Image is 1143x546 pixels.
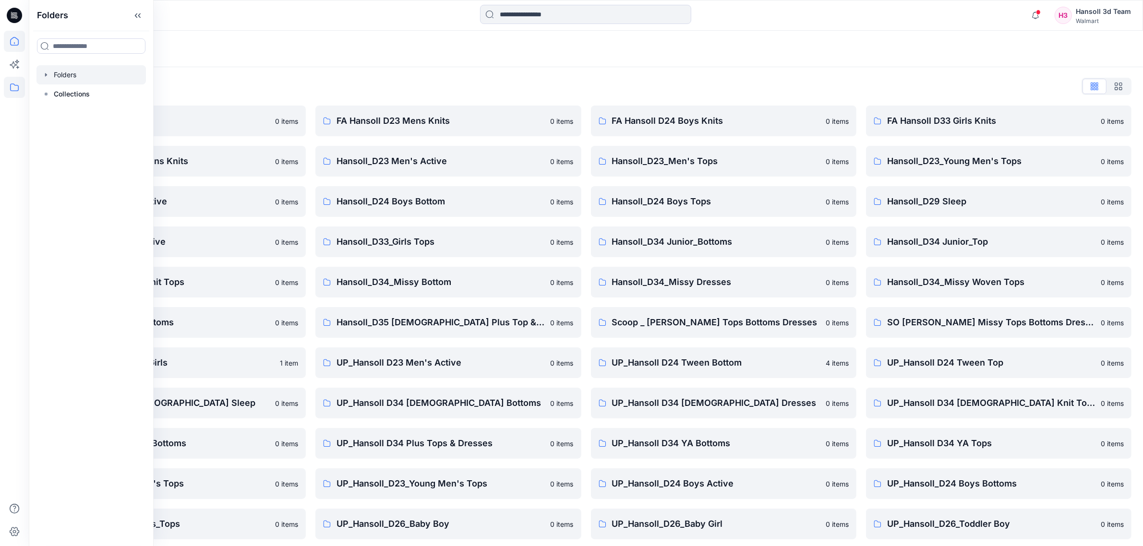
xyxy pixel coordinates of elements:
p: 4 items [826,358,849,368]
a: UP_Hansoll_D26_Toddler Boy0 items [866,509,1131,539]
p: 0 items [551,439,574,449]
a: FA Hansoll D33 Girls Knits0 items [866,106,1131,136]
p: 0 items [1101,439,1124,449]
p: 0 items [275,156,298,166]
p: Hansoll_D34_Missy Bottom [337,275,544,289]
a: UP_Hansoll_D23_Men's Tops0 items [40,468,306,499]
a: SO [PERSON_NAME] Missy Tops Bottoms Dresses0 items [866,307,1131,338]
p: 0 items [551,479,574,489]
a: FA Hansoll D34 Womens Knits0 items [40,146,306,177]
p: Collections [54,88,90,100]
a: Hansoll_D29 Sleep0 items [866,186,1131,217]
p: 0 items [551,318,574,328]
p: 0 items [275,277,298,287]
p: 0 items [275,318,298,328]
p: UP_Hansoll_D23_Men's Tops [61,477,269,490]
p: 0 items [826,277,849,287]
a: FA Hansoll D23 Mens Knits0 items [315,106,581,136]
p: FA Hansoll D24 Boys Knits [612,114,820,128]
a: UP_Hansoll_D24 Boys Active0 items [591,468,856,499]
a: UP_Hansoll_D24 Boys Bottoms0 items [866,468,1131,499]
a: EcoShot Hansoll0 items [40,106,306,136]
p: 0 items [826,116,849,126]
a: UP_Hansoll_D26_Baby Girl0 items [591,509,856,539]
p: 0 items [275,116,298,126]
p: 0 items [826,197,849,207]
p: UP_Hansoll D24 Tween Top [887,356,1095,369]
p: 0 items [551,116,574,126]
p: 0 items [551,519,574,529]
p: Hansoll_D23 Men's Active [337,154,544,168]
p: 1 item [280,358,298,368]
p: UP_Hansoll_D26_Toddler Boy [887,517,1095,531]
p: UP_Hansoll_D24 Boys Bottoms [887,477,1095,490]
p: 0 items [1101,398,1124,408]
p: 0 items [275,519,298,529]
a: UP_Hansoll D34 YA Bottoms0 items [591,428,856,459]
p: UP_Hansoll_D24 Boys Active [612,477,820,490]
p: TWEEN Hansoll D33 Girls [61,356,274,369]
p: 0 items [275,398,298,408]
div: Hansoll 3d Team [1076,6,1131,17]
p: UP_Hansoll D29 [DEMOGRAPHIC_DATA] Sleep [61,396,269,410]
p: 0 items [1101,197,1124,207]
p: 0 items [275,439,298,449]
a: UP_Hansoll D24 Tween Bottom4 items [591,347,856,378]
p: Hansoll_D23_Men's Tops [612,154,820,168]
p: Hansoll_D29 Sleep [887,195,1095,208]
p: 0 items [275,237,298,247]
a: UP_Hansoll D34 Plus Bottoms0 items [40,428,306,459]
p: 0 items [1101,358,1124,368]
p: 0 items [826,318,849,328]
p: FA Hansoll D33 Girls Knits [887,114,1095,128]
a: UP_Hansoll D34 [DEMOGRAPHIC_DATA] Dresses0 items [591,388,856,418]
p: 0 items [1101,277,1124,287]
a: UP_Hansoll_D24_Boys_Tops0 items [40,509,306,539]
p: UP_Hansoll D23 Men's Active [337,356,544,369]
p: 0 items [826,439,849,449]
p: Hansoll_D24 Boys Tops [612,195,820,208]
a: Hansoll_D34_Missy Woven Tops0 items [866,267,1131,297]
p: UP_Hansoll D34 YA Bottoms [612,437,820,450]
a: UP_Hansoll_D23_Young Men's Tops0 items [315,468,581,499]
a: Hansoll_D23_Young Men's Tops0 items [866,146,1131,177]
p: 0 items [1101,479,1124,489]
p: Hansoll_D34 Missy Knit Tops [61,275,269,289]
p: UP_Hansoll D34 [DEMOGRAPHIC_DATA] Bottoms [337,396,544,410]
p: UP_Hansoll_D26_Baby Boy [337,517,544,531]
a: Hansoll_D34 Junior_Top0 items [866,226,1131,257]
p: 0 items [826,479,849,489]
p: 0 items [1101,318,1124,328]
a: Hansoll_D34 Junior_Bottoms0 items [591,226,856,257]
p: 0 items [275,197,298,207]
p: Hansoll_D23_Young Men's Tops [887,154,1095,168]
a: Hansoll_D34 Missy Knit Tops0 items [40,267,306,297]
p: SO [PERSON_NAME] Missy Tops Bottoms Dresses [887,316,1095,329]
p: UP_Hansoll_D26_Baby Girl [612,517,820,531]
a: TWEEN Hansoll D33 Girls1 item [40,347,306,378]
p: UP_Hansoll_D23_Young Men's Tops [337,477,544,490]
a: UP_Hansoll D34 [DEMOGRAPHIC_DATA] Bottoms0 items [315,388,581,418]
p: 0 items [551,156,574,166]
p: Hansoll_D34_Missy Dresses [612,275,820,289]
p: UP_Hansoll D34 [DEMOGRAPHIC_DATA] Dresses [612,396,820,410]
p: 0 items [1101,237,1124,247]
p: Hansoll_D24 Boys Bottom [337,195,544,208]
p: 0 items [551,398,574,408]
div: H3 [1055,7,1072,24]
a: Hansoll_D23 Men's Active0 items [315,146,581,177]
a: UP_Hansoll D34 Plus Tops & Dresses0 items [315,428,581,459]
a: Hansoll_D35 [DEMOGRAPHIC_DATA] Plus Top & Dresses0 items [315,307,581,338]
p: Hansoll_D34_Plus Bottoms [61,316,269,329]
p: UP_Hansoll D34 Plus Tops & Dresses [337,437,544,450]
a: Hansoll_D34_Plus Bottoms0 items [40,307,306,338]
a: UP_Hansoll D34 [DEMOGRAPHIC_DATA] Knit Tops0 items [866,388,1131,418]
p: FA Hansoll D23 Mens Knits [337,114,544,128]
p: Hansoll_D33_Girls Active [61,235,269,249]
p: Hansoll_D24 Boys Active [61,195,269,208]
p: EcoShot Hansoll [61,114,269,128]
p: 0 items [826,237,849,247]
p: UP_Hansoll D34 [DEMOGRAPHIC_DATA] Knit Tops [887,396,1095,410]
p: 0 items [551,237,574,247]
p: 0 items [551,197,574,207]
